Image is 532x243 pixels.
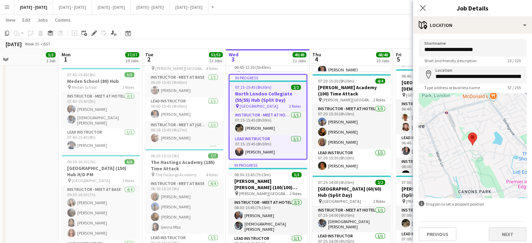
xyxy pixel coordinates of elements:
span: 23 / 120 [502,58,526,63]
app-card-role: Instructor - Meet at Hotel2/208:30-15:45 (7h15m)[PERSON_NAME][DEMOGRAPHIC_DATA][PERSON_NAME] [229,199,307,235]
div: 13 Jobs [209,58,222,63]
span: 2 Roles [290,191,302,196]
a: Comms [52,15,73,24]
app-card-role: Instructor - Meet at Base4/409:30-16:30 (7h)[PERSON_NAME][PERSON_NAME][PERSON_NAME][PERSON_NAME] [62,186,140,240]
span: 57 / 255 [502,85,526,90]
span: 07:20-15:30 (8h10m) [318,78,354,84]
a: View [3,15,18,24]
span: 4/4 [375,78,385,84]
app-card-role: Lead Instructor1/106:00-15:45 (9h45m)[PERSON_NAME] [145,97,224,121]
span: Jobs [37,17,48,23]
span: [PERSON_NAME][GEOGRAPHIC_DATA] [322,97,373,102]
span: 2 Roles [289,103,301,109]
span: 7/7 [208,153,218,158]
app-job-card: 07:40-15:40 (8h)3/3Meden School (80) Hub Meden School2 RolesInstructor - Meet at Hotel2/207:40-15... [62,68,140,152]
span: 2 Roles [373,199,385,204]
span: 48/48 [376,52,390,57]
app-card-role: Instructor - Meet at Hotel3/307:20-15:30 (8h10m)[PERSON_NAME][PERSON_NAME][PERSON_NAME] [312,105,391,149]
app-card-role: Instructor - Meet at Hotel1/107:15-15:45 (8h30m)[PERSON_NAME] [229,111,306,135]
app-job-card: 07:20-15:30 (8h10m)4/4[PERSON_NAME] Academy (100) Time Attack [PERSON_NAME][GEOGRAPHIC_DATA]2 Rol... [312,74,391,173]
span: 4 [311,55,321,63]
app-card-role: Lead Instructor1/107:40-15:40 (8h)[PERSON_NAME] [62,128,140,152]
span: 3/3 [125,72,134,77]
span: 06:10-15:10 (9h) [151,153,179,158]
h3: Meden School (80) Hub [62,78,140,84]
span: Wed [229,51,239,58]
span: 07:15-15:45 (8h30m) [235,85,271,90]
app-card-role: Instructor - Meet at Hotel1/107:25-14:00 (6h35m)[DEMOGRAPHIC_DATA][PERSON_NAME] [312,206,391,232]
app-card-role: Instructor - Meet at Base4/406:10-15:10 (9h)[PERSON_NAME][PERSON_NAME][PERSON_NAME]Ijenna Mba [145,180,224,234]
span: 4 Roles [206,66,218,71]
span: Comms [55,17,71,23]
span: 53/53 [209,52,223,57]
button: [DATE] - [DATE] [53,0,92,14]
span: 3/3 [292,172,302,177]
span: 2 Roles [373,97,385,102]
span: 2 [144,55,153,63]
span: View [6,17,15,23]
h3: North London Collegiate (55/55) Hub (Split Day) [229,91,306,103]
span: Week 35 [23,41,41,47]
div: 10 Jobs [126,58,139,63]
span: 1 [61,55,71,63]
div: 1 Job [46,58,55,63]
div: In progress [229,162,307,168]
app-job-card: 06:40-15:30 (8h50m)4/4[GEOGRAPHIC_DATA][DEMOGRAPHIC_DATA] (100) Hub [GEOGRAPHIC_DATA][DEMOGRAPHIC... [396,69,474,173]
div: [DATE] [6,41,22,48]
button: [DATE] - [DATE] [92,0,131,14]
button: Previous [419,227,456,241]
h3: [GEOGRAPHIC_DATA][DEMOGRAPHIC_DATA] (100) Hub [396,79,474,92]
span: 09:30-16:30 (7h) [67,159,95,164]
span: 2/2 [291,85,301,90]
span: 5 [395,55,402,63]
app-job-card: 06:00-15:45 (9h45m)4/4[PERSON_NAME][GEOGRAPHIC_DATA][PERSON_NAME] (100) Time Attack [PERSON_NAME]... [145,43,224,146]
app-card-role: Instructor - Meet at [GEOGRAPHIC_DATA]1/106:18-15:45 (9h27m)[PERSON_NAME] [145,121,224,145]
app-card-role: Instructor - Meet at Base2/206:40-15:30 (8h50m)[PERSON_NAME][PERSON_NAME] [396,100,474,134]
span: [GEOGRAPHIC_DATA] [72,178,110,183]
span: Type address or business name [419,85,485,90]
h3: [GEOGRAPHIC_DATA] (60/60) Hub (Split Day) [312,186,391,198]
span: [GEOGRAPHIC_DATA][DEMOGRAPHIC_DATA] [406,92,457,98]
span: 3 Roles [122,178,134,183]
span: 3/3 [46,52,56,57]
span: [GEOGRAPHIC_DATA] [240,103,278,109]
span: 2/2 [375,180,385,185]
span: 37/37 [125,52,139,57]
span: 3 [228,55,239,63]
app-card-role: Instructor - Meet at Base1/107:00-15:00 (8h)[PERSON_NAME] [396,206,474,230]
a: Jobs [35,15,51,24]
app-card-role: Instructor - Meet at [GEOGRAPHIC_DATA]1/1 [145,145,224,169]
span: Mon [62,51,71,58]
span: Tue [145,51,153,58]
span: 08:30-15:45 (7h15m) [234,172,271,177]
app-card-role: Instructor - Meet at School1/108:00-15:30 (7h30m)[PERSON_NAME] [396,158,474,181]
a: Edit [20,15,33,24]
button: [DATE] - [DATE] [14,0,53,14]
span: 49/49 [292,52,306,57]
h3: The Hastings Academy (185) Time Attack [145,159,224,172]
div: In progress [229,75,306,80]
app-card-role: Lead Instructor1/107:20-15:30 (8h10m)[PERSON_NAME] [312,149,391,173]
button: [DATE] - [DATE] [170,0,208,14]
span: [PERSON_NAME][GEOGRAPHIC_DATA][PERSON_NAME] [155,66,206,71]
span: 06:40-15:30 (8h50m) [402,73,438,79]
div: Drag pin to set a pinpoint position [419,201,526,207]
span: 07:25-14:00 (6h35m) [318,180,354,185]
app-job-card: In progress07:15-15:45 (8h30m)2/2North London Collegiate (55/55) Hub (Split Day) [GEOGRAPHIC_DATA... [229,74,307,159]
span: 07:00-15:00 (8h) [402,180,430,185]
app-card-role: Lead Instructor1/106:40-15:30 (8h50m)[PERSON_NAME] [396,134,474,158]
app-card-role: Lead Instructor1/107:15-15:45 (8h30m)[PERSON_NAME] [229,135,306,159]
span: 6/6 [125,159,134,164]
button: [DATE] - [DATE] [131,0,170,14]
span: [PERSON_NAME] [406,199,436,204]
div: 11 Jobs [293,58,306,63]
span: 07:40-15:40 (8h) [67,72,95,77]
h3: Job Details [413,3,532,13]
span: 2 Roles [122,85,134,90]
span: 4 Roles [206,172,218,177]
div: Location [413,17,532,34]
